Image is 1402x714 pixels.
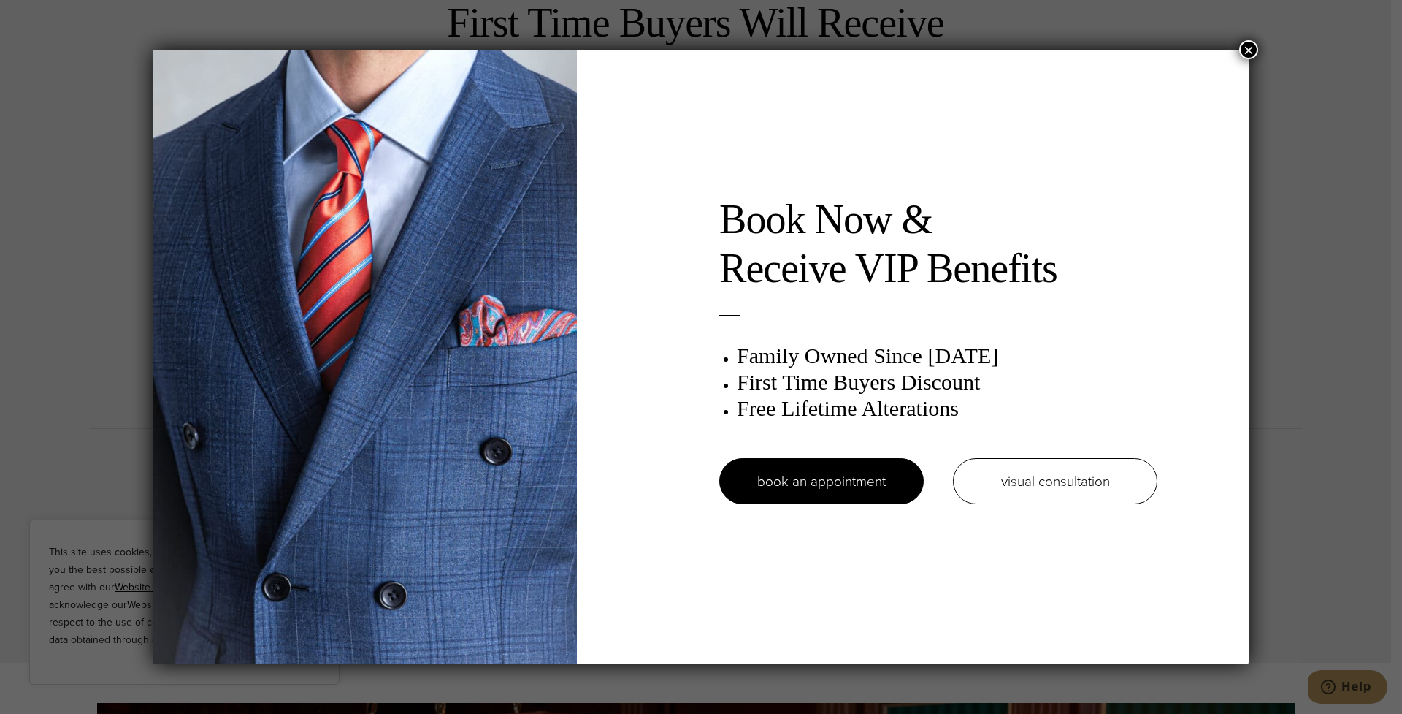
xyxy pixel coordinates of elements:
button: Close [1239,40,1258,59]
h2: Book Now & Receive VIP Benefits [719,195,1157,293]
a: book an appointment [719,458,924,504]
h3: Free Lifetime Alterations [737,395,1157,422]
span: Help [34,10,64,23]
h3: First Time Buyers Discount [737,369,1157,395]
h3: Family Owned Since [DATE] [737,343,1157,369]
a: visual consultation [953,458,1157,504]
